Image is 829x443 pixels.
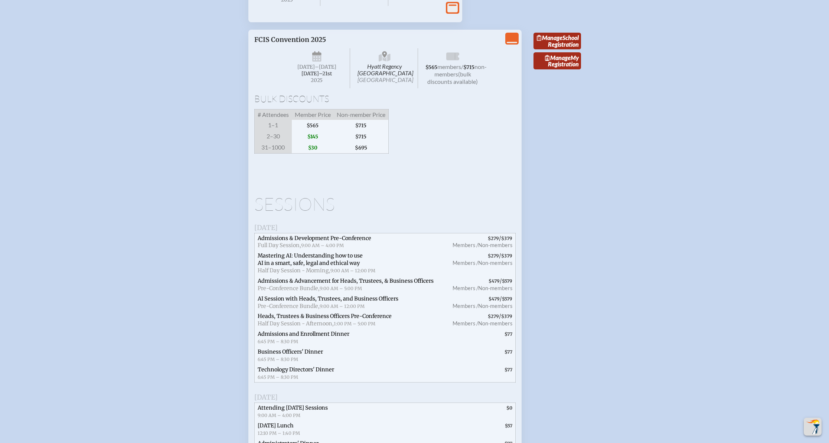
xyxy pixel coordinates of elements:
[258,235,371,242] span: Admissions & Development Pre-Conference
[334,109,389,120] span: Non-member Price
[258,374,298,380] span: 6:45 PM – 8:30 PM
[478,320,512,326] span: Non-members
[301,70,332,77] span: [DATE]–⁠21st
[334,120,389,131] span: $715
[478,303,512,309] span: Non-members
[501,253,512,259] span: $379
[258,242,301,249] span: Full Day Session,
[254,120,292,131] span: 1–1
[258,422,294,429] span: [DATE] Lunch
[505,349,512,355] span: $77
[254,109,292,120] span: # Attendees
[453,260,478,266] span: Members /
[301,243,344,248] span: 9:00 AM – 4:00 PM
[505,423,512,429] span: $57
[489,296,500,302] span: $479
[488,236,499,241] span: $279
[258,267,330,274] span: Half Day Session - Morning,
[461,63,463,70] span: /
[334,321,375,326] span: 1:00 PM – 5:00 PM
[502,296,512,302] span: $579
[463,64,474,70] span: $715
[804,418,822,436] button: Scroll Top
[254,223,278,232] span: [DATE]
[505,331,512,337] span: $77
[258,313,392,319] span: Heads, Trustees & Business Officers Pre-Conference
[315,64,336,70] span: –[DATE]
[258,285,320,292] span: Pre-Conference Bundle,
[533,33,581,50] a: ManageSchool Registration
[258,320,334,327] span: Half Day Session - Afternoon,
[290,78,344,83] span: 2025
[258,339,298,344] span: 6:45 PM – 8:30 PM
[258,357,298,362] span: 6:45 PM – 8:30 PM
[254,131,292,142] span: 2–30
[258,252,363,266] span: Mastering AI: Understanding how to use AI in a smart, safe, legal and ethical way
[502,278,512,284] span: $579
[358,76,413,83] span: [GEOGRAPHIC_DATA]
[537,34,562,41] span: Manage
[334,142,389,154] span: $695
[545,54,571,61] span: Manage
[488,314,499,319] span: $279
[297,64,315,70] span: [DATE]
[330,268,375,273] span: 9:00 AM – 12:00 PM
[258,413,300,418] span: 9:00 AM – 4:00 PM
[427,70,478,85] span: (bulk discounts available)
[444,276,515,294] span: /
[488,253,499,259] span: $279
[254,195,516,213] h1: Sessions
[444,251,515,276] span: /
[258,295,398,302] span: AI Session with Heads, Trustees, and Business Officers
[258,303,320,309] span: Pre-Conference Bundle,
[478,242,512,248] span: Non-members
[254,393,278,401] span: [DATE]
[453,285,478,291] span: Members /
[254,142,292,154] span: 31–1000
[320,286,362,291] span: 9:00 AM – 5:00 PM
[437,63,461,70] span: members
[506,405,512,411] span: $0
[444,311,515,329] span: /
[453,320,478,326] span: Members /
[320,303,365,309] span: 9:00 AM – 12:00 PM
[444,294,515,312] span: /
[292,142,334,154] span: $30
[478,285,512,291] span: Non-members
[254,36,441,44] p: FCIS Convention 2025
[292,131,334,142] span: $145
[453,303,478,309] span: Members /
[425,64,437,70] span: $565
[258,331,349,337] span: Admissions and Enrollment Dinner
[505,367,512,373] span: $77
[254,94,516,103] h1: Bulk Discounts
[444,233,515,251] span: /
[334,131,389,142] span: $715
[533,52,581,69] a: ManageMy Registration
[434,63,487,78] span: non-members
[478,260,512,266] span: Non-members
[292,109,334,120] span: Member Price
[258,430,300,436] span: 12:10 PM – 1:40 PM
[501,236,512,241] span: $379
[258,366,334,373] span: Technology Directors' Dinner
[805,419,820,434] img: To the top
[489,278,500,284] span: $479
[258,348,323,355] span: Business Officers' Dinner
[258,278,434,284] span: Admissions & Advancement for Heads, Trustees, & Business Officers
[258,404,328,411] span: Attending [DATE] Sessions
[453,242,478,248] span: Members /
[292,120,334,131] span: $565
[352,48,418,88] span: Hyatt Regency [GEOGRAPHIC_DATA]
[501,314,512,319] span: $379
